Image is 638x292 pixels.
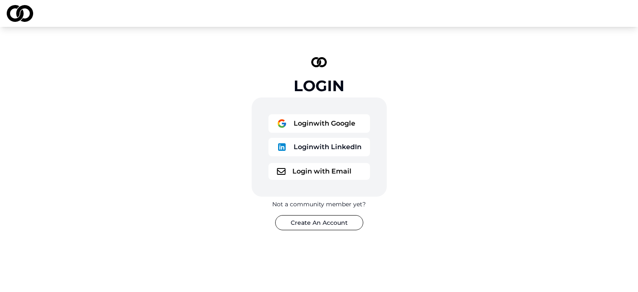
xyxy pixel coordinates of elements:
[268,163,370,180] button: logoLogin with Email
[311,57,327,67] img: logo
[272,200,366,208] div: Not a community member yet?
[7,5,33,22] img: logo
[294,77,344,94] div: Login
[277,118,287,129] img: logo
[277,168,286,175] img: logo
[277,142,287,152] img: logo
[268,138,370,156] button: logoLoginwith LinkedIn
[268,114,370,133] button: logoLoginwith Google
[275,215,363,230] button: Create An Account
